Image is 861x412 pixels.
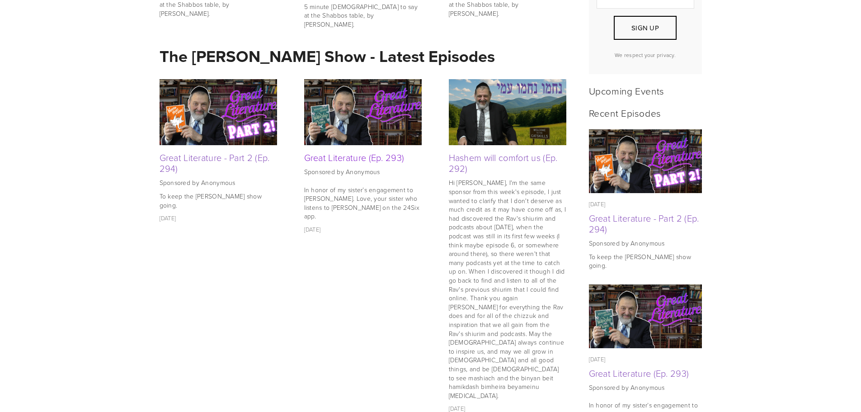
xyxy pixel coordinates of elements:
a: Hashem will comfort us (Ep. 292) [449,151,558,175]
p: Sponsored by Anonymous [589,239,702,248]
strong: The [PERSON_NAME] Show - Latest Episodes [160,44,495,68]
time: [DATE] [160,214,176,222]
img: Great Literature - Part 2 (Ep. 294) [160,79,277,145]
a: Great Literature (Ep. 293) [304,151,405,164]
img: Great Literature (Ep. 293) [588,284,702,348]
p: 5 minute [DEMOGRAPHIC_DATA] to say at the Shabbos table, by [PERSON_NAME]. [304,2,422,29]
a: Great Literature - Part 2 (Ep. 294) [589,212,699,235]
a: Great Literature (Ep. 293) [589,367,689,379]
h2: Recent Episodes [589,107,702,118]
p: To keep the [PERSON_NAME] show going. [589,252,702,270]
h2: Upcoming Events [589,85,702,96]
p: We respect your privacy. [597,51,694,59]
time: [DATE] [589,200,606,208]
p: Sponsored by Anonymous [160,178,277,187]
p: Sponsored by Anonymous In honor of my sister’s engagement to [PERSON_NAME]. Love, your sister who... [304,167,422,221]
button: Sign Up [614,16,676,40]
p: Hi [PERSON_NAME], I'm the same sponsor from this week's episode, I just wanted to clarify that I ... [449,178,566,400]
img: Great Literature (Ep. 293) [304,79,422,145]
img: Hashem will comfort us (Ep. 292) [449,79,566,145]
img: Great Literature - Part 2 (Ep. 294) [588,129,702,193]
span: Sign Up [631,23,659,33]
a: Great Literature - Part 2 (Ep. 294) [160,151,270,175]
p: To keep the [PERSON_NAME] show going. [160,192,277,209]
time: [DATE] [589,355,606,363]
time: [DATE] [304,225,321,233]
